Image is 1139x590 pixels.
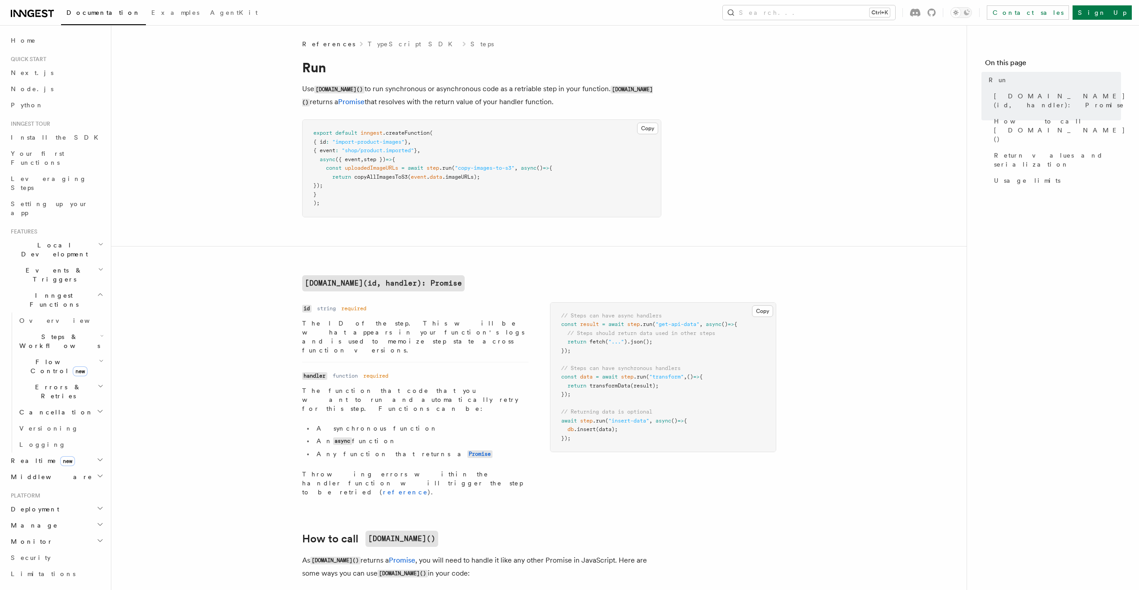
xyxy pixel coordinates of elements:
span: }); [561,348,571,354]
span: Overview [19,317,112,324]
span: step }) [364,156,386,163]
a: Promise [467,450,493,458]
span: }); [313,182,323,189]
span: "insert-data" [608,418,649,424]
span: await [561,418,577,424]
span: "import-product-images" [332,139,405,145]
a: Examples [146,3,205,24]
span: { [734,321,737,327]
button: Deployment [7,501,106,517]
span: new [73,366,88,376]
span: Examples [151,9,199,16]
span: async [655,418,671,424]
span: copyAllImagesToS3 [354,174,408,180]
span: .run [640,321,652,327]
span: Limitations [11,570,75,577]
span: { event [313,147,335,154]
a: Steps [471,40,494,48]
a: reference [383,489,428,496]
span: , [699,321,703,327]
a: Run [985,72,1121,88]
span: , [408,139,411,145]
span: => [386,156,392,163]
span: () [687,374,693,380]
span: }); [561,435,571,441]
span: // Steps can have async handlers [561,313,662,319]
span: => [677,418,684,424]
span: Versioning [19,425,79,432]
span: ( [605,418,608,424]
span: How to call [DOMAIN_NAME]() [994,117,1126,144]
span: "transform" [649,374,684,380]
span: // Steps can have synchronous handlers [561,365,681,371]
a: Install the SDK [7,129,106,145]
code: [DOMAIN_NAME]() [378,570,428,577]
span: ( [646,374,649,380]
span: { [684,418,687,424]
p: Use to run synchronous or asynchronous code as a retriable step in your function. returns a that ... [302,83,661,109]
span: .json [627,339,643,345]
span: , [515,165,518,171]
span: } [313,191,317,198]
span: return [567,383,586,389]
span: }); [561,391,571,397]
span: .insert [574,426,596,432]
span: Return values and serialization [994,151,1121,169]
span: .createFunction [383,130,430,136]
a: How to call[DOMAIN_NAME]() [302,531,438,547]
span: Realtime [7,456,75,465]
span: export [313,130,332,136]
span: ) [624,339,627,345]
kbd: Ctrl+K [870,8,890,17]
span: .run [593,418,605,424]
span: Flow Control [16,357,99,375]
span: ( [408,174,411,180]
span: await [608,321,624,327]
button: Monitor [7,533,106,550]
span: } [405,139,408,145]
span: const [561,374,577,380]
span: Quick start [7,56,46,63]
dd: function [333,372,358,379]
span: return [332,174,351,180]
p: Throwing errors within the handler function will trigger the step to be retried ( ). [302,470,528,497]
span: = [401,165,405,171]
span: inngest [361,130,383,136]
a: How to call [DOMAIN_NAME]() [990,113,1121,147]
a: Sign Up [1073,5,1132,20]
button: Realtimenew [7,453,106,469]
a: Security [7,550,106,566]
span: (data); [596,426,618,432]
span: Monitor [7,537,53,546]
a: Python [7,97,106,113]
button: Local Development [7,237,106,262]
span: = [602,321,605,327]
a: Limitations [7,566,106,582]
span: "copy-images-to-s3" [455,165,515,171]
code: handler [302,372,327,380]
span: // Steps should return data used in other steps [567,330,715,336]
a: Promise [389,556,415,564]
p: The ID of the step. This will be what appears in your function's logs and is used to memoize step... [302,319,528,355]
span: transformData [589,383,630,389]
span: // Returning data is optional [561,409,652,415]
span: , [361,156,364,163]
span: ( [452,165,455,171]
span: (result); [630,383,659,389]
span: step [627,321,640,327]
span: Next.js [11,69,53,76]
a: [DOMAIN_NAME](id, handler): Promise [302,275,465,291]
button: Copy [752,305,773,317]
span: Middleware [7,472,92,481]
span: Usage limits [994,176,1060,185]
li: An function [314,436,528,446]
span: step [580,418,593,424]
button: Steps & Workflows [16,329,106,354]
a: [DOMAIN_NAME](id, handler): Promise [990,88,1121,113]
span: Deployment [7,505,59,514]
span: Node.js [11,85,53,92]
p: As returns a , you will need to handle it like any other Promise in JavaScript. Here are some way... [302,554,661,580]
span: . [427,174,430,180]
span: AgentKit [210,9,258,16]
